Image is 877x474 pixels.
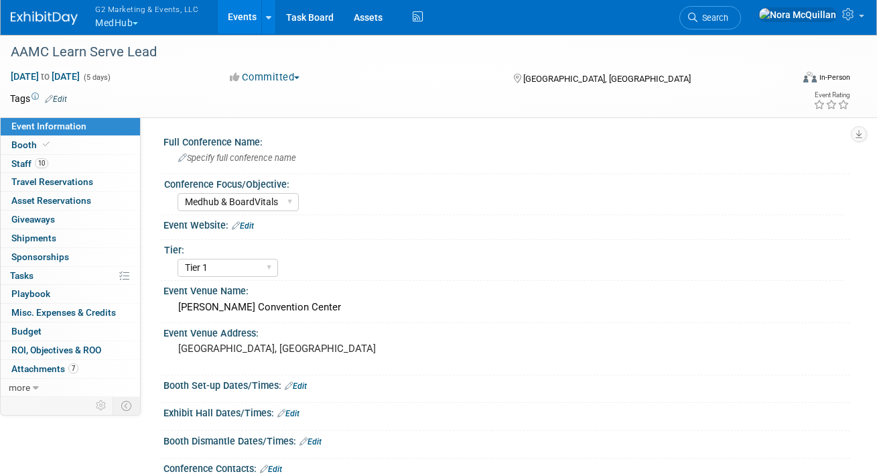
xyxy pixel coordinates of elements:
[11,307,116,318] span: Misc. Expenses & Credits
[43,141,50,148] i: Booth reservation complete
[260,465,282,474] a: Edit
[1,229,140,247] a: Shipments
[1,341,140,359] a: ROI, Objectives & ROO
[178,153,296,163] span: Specify full conference name
[819,72,850,82] div: In-Person
[1,248,140,266] a: Sponsorships
[163,281,850,298] div: Event Venue Name:
[90,397,113,414] td: Personalize Event Tab Strip
[285,381,307,391] a: Edit
[174,297,840,318] div: [PERSON_NAME] Convention Center
[9,382,30,393] span: more
[10,70,80,82] span: [DATE] [DATE]
[163,375,850,393] div: Booth Set-up Dates/Times:
[1,155,140,173] a: Staff10
[11,176,93,187] span: Travel Reservations
[11,288,50,299] span: Playbook
[163,215,850,233] div: Event Website:
[163,403,850,420] div: Exhibit Hall Dates/Times:
[10,270,33,281] span: Tasks
[1,267,140,285] a: Tasks
[68,363,78,373] span: 7
[35,158,48,168] span: 10
[163,323,850,340] div: Event Venue Address:
[164,240,844,257] div: Tier:
[679,6,741,29] a: Search
[1,192,140,210] a: Asset Reservations
[95,2,198,16] span: G2 Marketing & Events, LLC
[113,397,141,414] td: Toggle Event Tabs
[11,139,52,150] span: Booth
[225,70,305,84] button: Committed
[82,73,111,82] span: (5 days)
[277,409,299,418] a: Edit
[1,360,140,378] a: Attachments7
[1,136,140,154] a: Booth
[11,326,42,337] span: Budget
[11,345,101,355] span: ROI, Objectives & ROO
[45,95,67,104] a: Edit
[39,71,52,82] span: to
[6,40,779,64] div: AAMC Learn Serve Lead
[163,132,850,149] div: Full Conference Name:
[523,74,691,84] span: [GEOGRAPHIC_DATA], [GEOGRAPHIC_DATA]
[11,11,78,25] img: ExhibitDay
[1,117,140,135] a: Event Information
[178,343,435,355] pre: [GEOGRAPHIC_DATA], [GEOGRAPHIC_DATA]
[1,173,140,191] a: Travel Reservations
[803,72,817,82] img: Format-Inperson.png
[10,92,67,105] td: Tags
[11,214,55,225] span: Giveaways
[164,174,844,191] div: Conference Focus/Objective:
[1,211,140,229] a: Giveaways
[11,363,78,374] span: Attachments
[232,221,254,231] a: Edit
[11,195,91,206] span: Asset Reservations
[1,304,140,322] a: Misc. Expenses & Credits
[11,251,69,262] span: Sponsorships
[1,379,140,397] a: more
[813,92,850,99] div: Event Rating
[1,285,140,303] a: Playbook
[11,158,48,169] span: Staff
[727,70,850,90] div: Event Format
[163,431,850,449] div: Booth Dismantle Dates/Times:
[299,437,322,447] a: Edit
[758,7,837,22] img: Nora McQuillan
[11,121,86,131] span: Event Information
[11,233,56,243] span: Shipments
[1,322,140,341] a: Budget
[697,13,728,23] span: Search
